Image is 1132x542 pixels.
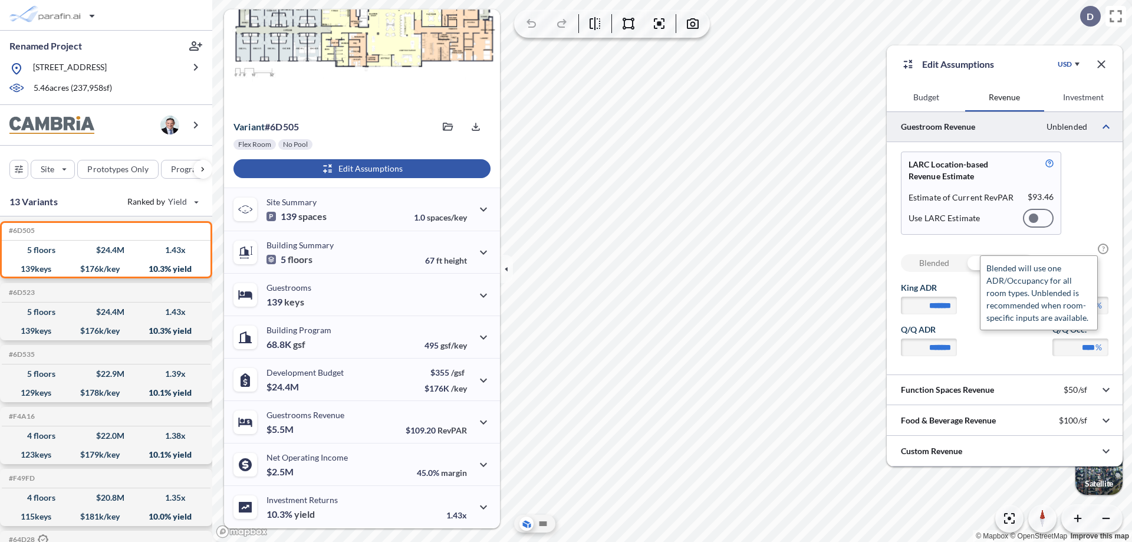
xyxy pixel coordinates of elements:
[406,425,467,435] p: $109.20
[1059,415,1087,426] p: $100/sf
[417,468,467,478] p: 45.0%
[266,410,344,420] p: Guestrooms Revenue
[171,163,204,175] p: Program
[6,288,35,297] h5: Click to copy the code
[6,412,35,421] h5: Click to copy the code
[1075,448,1123,495] img: Switcher Image
[986,263,1088,323] span: Blended will use one ADR/Occupancy for all room types. Unblended is recommended when room-specifi...
[901,445,962,457] p: Custom Revenue
[293,339,305,350] span: gsf
[901,415,996,426] p: Food & Beverage Revenue
[441,468,467,478] span: margin
[33,61,107,76] p: [STREET_ADDRESS]
[288,254,312,265] span: floors
[77,160,159,179] button: Prototypes Only
[118,192,206,211] button: Ranked by Yield
[9,116,94,134] img: BrandImage
[6,226,35,235] h5: Click to copy the code
[233,121,265,132] span: Variant
[1087,11,1094,22] p: D
[233,159,491,178] button: Edit Assumptions
[284,296,304,308] span: keys
[901,282,957,294] label: King ADR
[238,140,271,149] p: Flex Room
[233,121,299,133] p: # 6d505
[161,160,225,179] button: Program
[160,116,179,134] img: user logo
[976,532,1008,540] a: Mapbox
[424,383,467,393] p: $176K
[294,508,315,520] span: yield
[901,254,968,272] div: Blended
[909,192,1014,203] p: Estimate of Current RevPAR
[9,40,82,52] p: Renamed Project
[1095,341,1102,353] label: %
[909,159,1018,182] p: LARC Location-based Revenue Estimate
[6,350,35,359] h5: Click to copy the code
[446,510,467,520] p: 1.43x
[968,254,1034,272] div: Unblended
[1044,83,1123,111] button: Investment
[216,525,268,538] a: Mapbox homepage
[1028,192,1054,203] p: $ 93.46
[1098,244,1108,254] span: ?
[283,140,308,149] p: No Pool
[1010,532,1067,540] a: OpenStreetMap
[6,474,35,482] h5: Click to copy the code
[451,367,465,377] span: /gsf
[87,163,149,175] p: Prototypes Only
[1095,300,1102,311] label: %
[436,255,442,265] span: ft
[266,367,344,377] p: Development Budget
[298,211,327,222] span: spaces
[965,83,1044,111] button: Revenue
[266,466,295,478] p: $2.5M
[266,452,348,462] p: Net Operating Income
[266,495,338,505] p: Investment Returns
[266,254,312,265] p: 5
[519,517,534,531] button: Aerial View
[34,82,112,95] p: 5.46 acres ( 237,958 sf)
[451,383,467,393] span: /key
[266,508,315,520] p: 10.3%
[425,255,467,265] p: 67
[444,255,467,265] span: height
[1071,532,1129,540] a: Improve this map
[536,517,550,531] button: Site Plan
[414,212,467,222] p: 1.0
[440,340,467,350] span: gsf/key
[31,160,75,179] button: Site
[887,83,965,111] button: Budget
[909,213,980,224] p: Use LARC Estimate
[168,196,187,208] span: Yield
[1058,60,1072,69] div: USD
[1085,479,1113,488] p: Satellite
[427,212,467,222] span: spaces/key
[266,423,295,435] p: $5.5M
[437,425,467,435] span: RevPAR
[266,211,327,222] p: 139
[424,367,467,377] p: $355
[424,340,467,350] p: 495
[266,197,317,207] p: Site Summary
[922,57,994,71] p: Edit Assumptions
[266,283,311,293] p: Guestrooms
[266,325,331,335] p: Building Program
[9,195,58,209] p: 13 Variants
[901,384,994,396] p: Function Spaces Revenue
[266,296,304,308] p: 139
[41,163,54,175] p: Site
[266,381,301,393] p: $24.4M
[266,240,334,250] p: Building Summary
[266,339,305,350] p: 68.8K
[1075,448,1123,495] button: Switcher ImageSatellite
[1064,385,1087,395] p: $50/sf
[901,324,957,336] label: Q/Q ADR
